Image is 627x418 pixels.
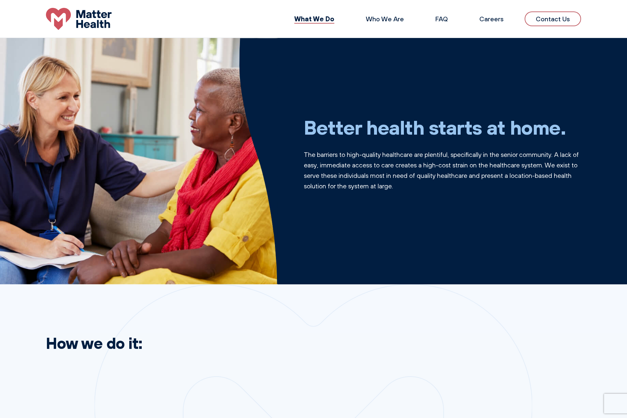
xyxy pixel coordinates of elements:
a: FAQ [435,15,448,23]
a: Who We Are [366,15,404,23]
a: What We Do [294,14,334,23]
p: The barriers to high-quality healthcare are plentiful, specifically in the senior community. A la... [304,149,581,191]
a: Contact Us [525,11,581,26]
a: Careers [479,15,504,23]
h1: Better health starts at home. [304,115,581,139]
h2: How we do it: [46,333,581,352]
